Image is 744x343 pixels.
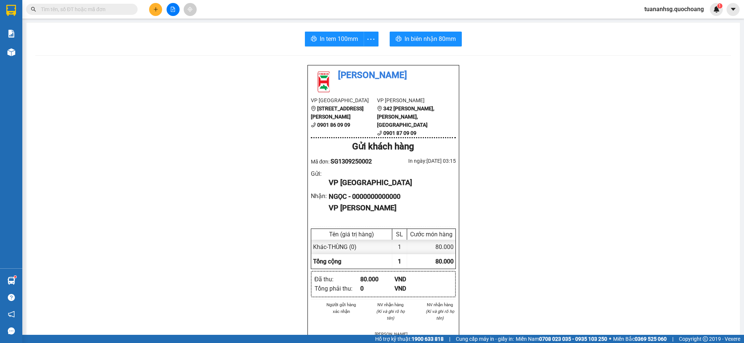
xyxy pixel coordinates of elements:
span: In tem 100mm [320,34,358,43]
span: SG1309250002 [331,158,372,165]
div: 0 [360,284,395,293]
div: Tên (giá trị hàng) [313,231,390,238]
div: Nhận : [311,191,329,201]
span: 1 [398,258,401,265]
button: aim [184,3,197,16]
b: 0901 86 09 09 [317,122,350,128]
div: NGỌC - 0000000000000 [329,191,450,202]
li: VP [PERSON_NAME] [377,96,444,104]
div: VP [PERSON_NAME] [329,202,450,214]
span: environment [311,106,316,111]
div: In ngày: [DATE] 03:15 [383,157,456,165]
span: printer [396,36,402,43]
span: environment [377,106,382,111]
img: warehouse-icon [7,48,15,56]
div: VND [394,275,429,284]
button: caret-down [727,3,740,16]
div: 1 [392,240,407,254]
b: 0901 87 09 09 [383,130,416,136]
span: | [672,335,673,343]
b: 342 [PERSON_NAME], [PERSON_NAME], [GEOGRAPHIC_DATA] [377,106,434,128]
span: printer [311,36,317,43]
span: tuananhsg.quochoang [638,4,710,14]
button: file-add [167,3,180,16]
span: search [31,7,36,12]
img: solution-icon [7,30,15,38]
li: [PERSON_NAME] [311,68,456,82]
span: Cung cấp máy in - giấy in: [456,335,514,343]
div: Tổng phải thu : [315,284,360,293]
span: | [449,335,450,343]
div: 80.000 [407,240,455,254]
button: plus [149,3,162,16]
span: Tổng cộng [313,258,341,265]
img: logo-vxr [6,5,16,16]
button: printerIn biên nhận 80mm [390,32,462,46]
img: logo.jpg [311,68,337,94]
span: Miền Bắc [613,335,667,343]
span: notification [8,311,15,318]
strong: 0369 525 060 [635,336,667,342]
span: file-add [170,7,175,12]
li: NV nhận hàng [375,301,406,308]
span: copyright [703,336,708,342]
i: (Kí và ghi rõ họ tên) [376,309,405,321]
div: VP [GEOGRAPHIC_DATA] [329,177,450,188]
span: phone [377,130,382,136]
div: Gửi khách hàng [311,140,456,154]
input: Tìm tên, số ĐT hoặc mã đơn [41,5,129,13]
span: Hỗ trợ kỹ thuật: [375,335,444,343]
li: Người gửi hàng xác nhận [326,301,357,315]
div: Gửi : [311,169,329,178]
span: more [364,35,378,44]
span: ⚪️ [609,337,611,340]
strong: 1900 633 818 [412,336,444,342]
img: warehouse-icon [7,277,15,285]
span: phone [311,122,316,127]
div: 80.000 [360,275,395,284]
strong: 0708 023 035 - 0935 103 250 [539,336,607,342]
i: (Kí và ghi rõ họ tên) [426,309,454,321]
button: more [364,32,379,46]
li: NV nhận hàng [424,301,456,308]
li: [PERSON_NAME] [375,331,406,337]
div: Cước món hàng [409,231,454,238]
div: SL [394,231,405,238]
span: plus [153,7,158,12]
img: icon-new-feature [713,6,720,13]
span: 80.000 [435,258,454,265]
span: caret-down [730,6,737,13]
div: VND [394,284,429,293]
b: [STREET_ADDRESS][PERSON_NAME] [311,106,364,120]
div: Đã thu : [315,275,360,284]
span: question-circle [8,294,15,301]
sup: 1 [717,3,722,9]
span: aim [187,7,193,12]
span: In biên nhận 80mm [405,34,456,43]
li: VP [GEOGRAPHIC_DATA] [311,96,377,104]
span: 1 [718,3,721,9]
span: Khác - THÙNG (0) [313,243,357,250]
sup: 1 [14,276,16,278]
div: Mã đơn: [311,157,383,166]
span: Miền Nam [516,335,607,343]
button: printerIn tem 100mm [305,32,364,46]
span: message [8,327,15,334]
